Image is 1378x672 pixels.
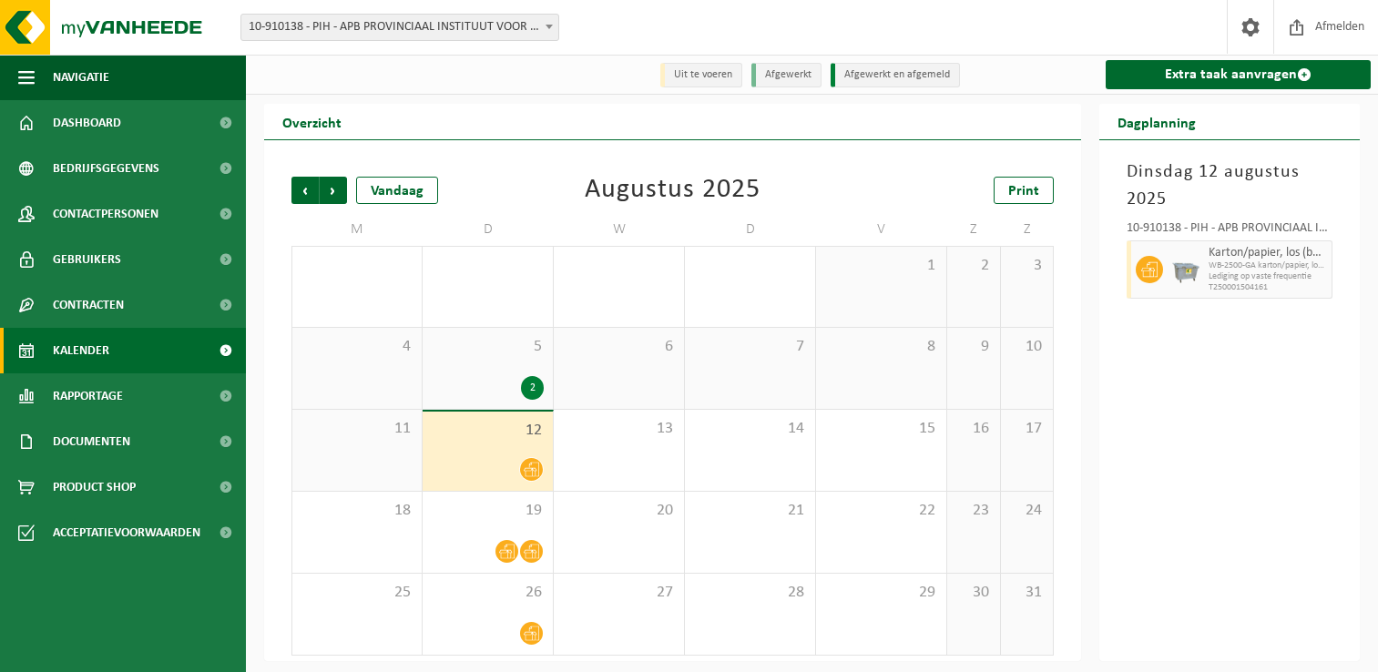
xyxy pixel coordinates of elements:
[1099,104,1214,139] h2: Dagplanning
[53,328,109,373] span: Kalender
[521,376,544,400] div: 2
[1209,260,1327,271] span: WB-2500-GA karton/papier, los (bedrijven)
[432,501,544,521] span: 19
[240,14,559,41] span: 10-910138 - PIH - APB PROVINCIAAL INSTITUUT VOOR HYGIENE - ANTWERPEN
[825,419,937,439] span: 15
[53,464,136,510] span: Product Shop
[694,501,806,521] span: 21
[816,213,947,246] td: V
[825,337,937,357] span: 8
[1172,256,1199,283] img: WB-2500-GAL-GY-01
[53,146,159,191] span: Bedrijfsgegevens
[585,177,760,204] div: Augustus 2025
[831,63,960,87] li: Afgewerkt en afgemeld
[1001,213,1055,246] td: Z
[291,177,319,204] span: Vorige
[320,177,347,204] span: Volgende
[356,177,438,204] div: Vandaag
[694,337,806,357] span: 7
[53,282,124,328] span: Contracten
[53,55,109,100] span: Navigatie
[751,63,822,87] li: Afgewerkt
[1209,282,1327,293] span: T250001504161
[956,256,991,276] span: 2
[432,421,544,441] span: 12
[563,501,675,521] span: 20
[694,419,806,439] span: 14
[1209,246,1327,260] span: Karton/papier, los (bedrijven)
[1127,222,1332,240] div: 10-910138 - PIH - APB PROVINCIAAL INSTITUUT VOOR HYGIENE - [GEOGRAPHIC_DATA]
[432,583,544,603] span: 26
[1010,419,1045,439] span: 17
[432,337,544,357] span: 5
[994,177,1054,204] a: Print
[1209,271,1327,282] span: Lediging op vaste frequentie
[1010,256,1045,276] span: 3
[1008,184,1039,199] span: Print
[264,104,360,139] h2: Overzicht
[301,501,413,521] span: 18
[956,583,991,603] span: 30
[301,337,413,357] span: 4
[53,100,121,146] span: Dashboard
[554,213,685,246] td: W
[1106,60,1371,89] a: Extra taak aanvragen
[563,419,675,439] span: 13
[825,583,937,603] span: 29
[1010,501,1045,521] span: 24
[53,419,130,464] span: Documenten
[423,213,554,246] td: D
[956,419,991,439] span: 16
[956,501,991,521] span: 23
[825,501,937,521] span: 22
[563,337,675,357] span: 6
[241,15,558,40] span: 10-910138 - PIH - APB PROVINCIAAL INSTITUUT VOOR HYGIENE - ANTWERPEN
[947,213,1001,246] td: Z
[563,583,675,603] span: 27
[53,237,121,282] span: Gebruikers
[301,583,413,603] span: 25
[53,373,123,419] span: Rapportage
[694,583,806,603] span: 28
[685,213,816,246] td: D
[1127,158,1332,213] h3: Dinsdag 12 augustus 2025
[53,191,158,237] span: Contactpersonen
[956,337,991,357] span: 9
[660,63,742,87] li: Uit te voeren
[301,419,413,439] span: 11
[1010,337,1045,357] span: 10
[291,213,423,246] td: M
[825,256,937,276] span: 1
[53,510,200,555] span: Acceptatievoorwaarden
[1010,583,1045,603] span: 31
